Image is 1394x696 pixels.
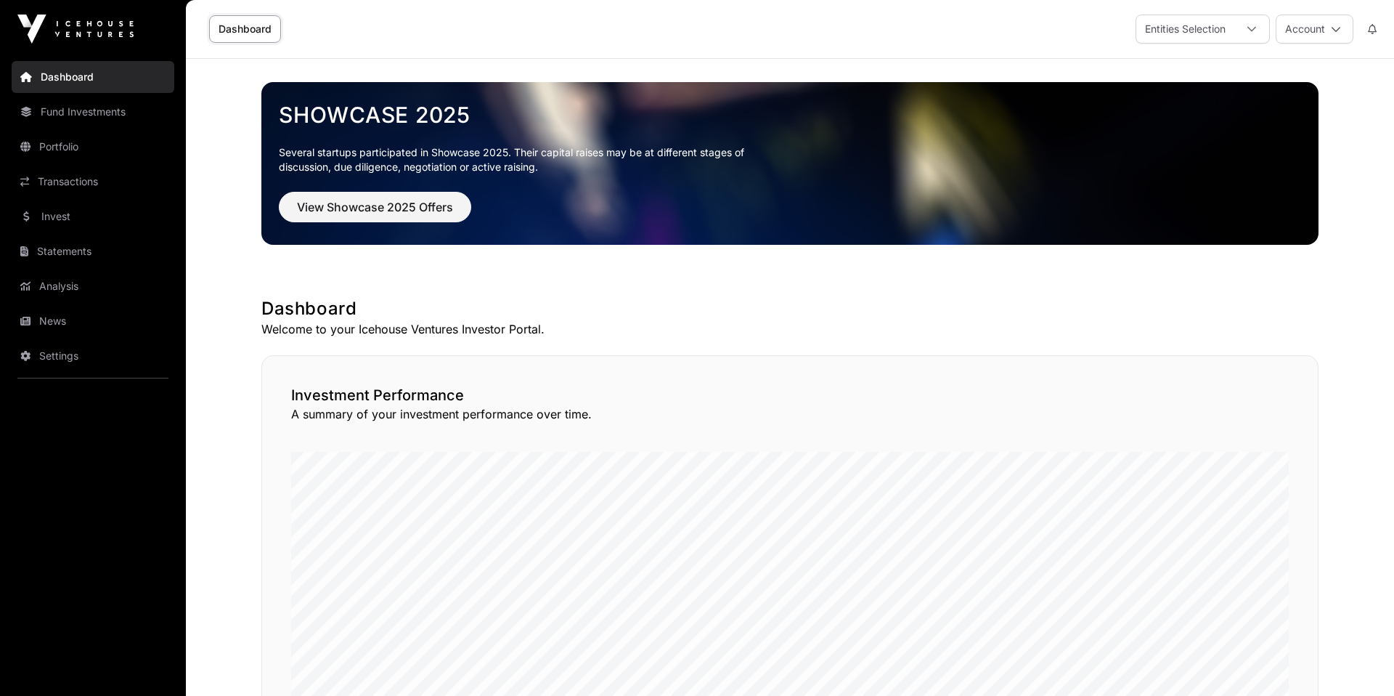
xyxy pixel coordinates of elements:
[261,297,1318,320] h1: Dashboard
[1276,15,1353,44] button: Account
[279,102,1301,128] a: Showcase 2025
[12,270,174,302] a: Analysis
[1136,15,1234,43] div: Entities Selection
[12,166,174,198] a: Transactions
[12,235,174,267] a: Statements
[279,192,471,222] button: View Showcase 2025 Offers
[12,201,174,232] a: Invest
[297,198,453,216] span: View Showcase 2025 Offers
[12,305,174,337] a: News
[261,82,1318,245] img: Showcase 2025
[12,340,174,372] a: Settings
[279,145,767,174] p: Several startups participated in Showcase 2025. Their capital raises may be at different stages o...
[17,15,134,44] img: Icehouse Ventures Logo
[279,206,471,221] a: View Showcase 2025 Offers
[291,385,1289,405] h2: Investment Performance
[12,96,174,128] a: Fund Investments
[12,61,174,93] a: Dashboard
[291,405,1289,423] p: A summary of your investment performance over time.
[261,320,1318,338] p: Welcome to your Icehouse Ventures Investor Portal.
[209,15,281,43] a: Dashboard
[12,131,174,163] a: Portfolio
